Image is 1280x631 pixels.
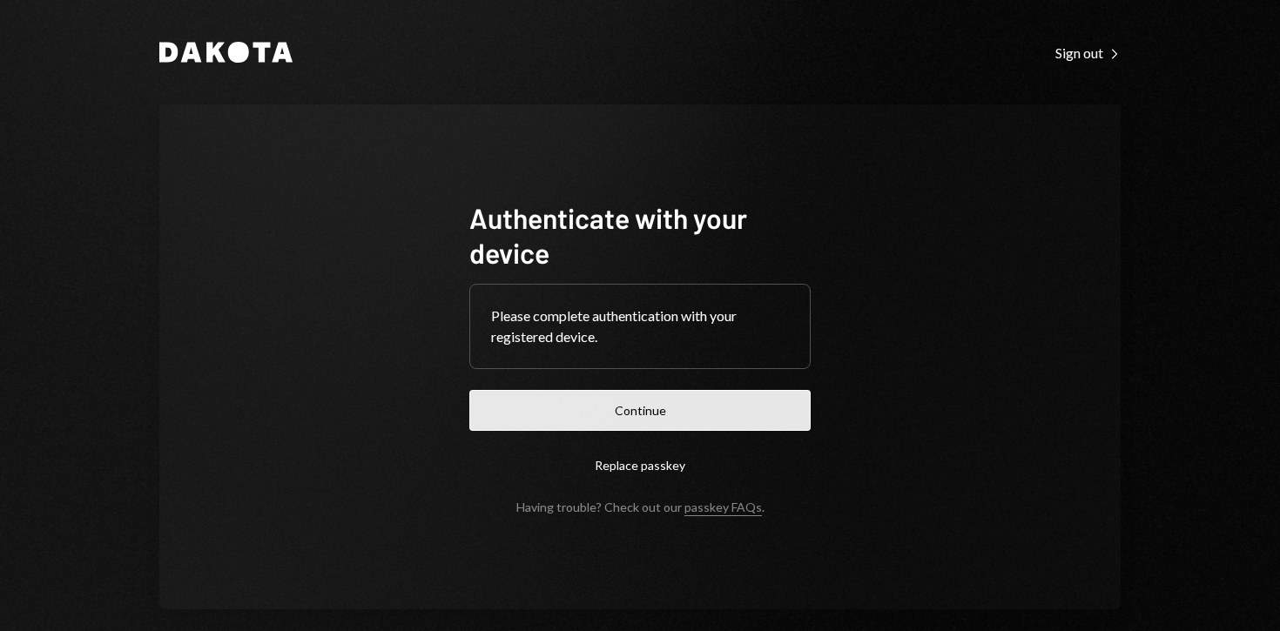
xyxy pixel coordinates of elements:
a: passkey FAQs [684,500,762,516]
a: Sign out [1055,43,1121,62]
div: Please complete authentication with your registered device. [491,305,789,347]
div: Having trouble? Check out our . [516,500,765,514]
button: Continue [469,390,811,431]
button: Replace passkey [469,445,811,486]
div: Sign out [1055,44,1121,62]
h1: Authenticate with your device [469,200,811,270]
